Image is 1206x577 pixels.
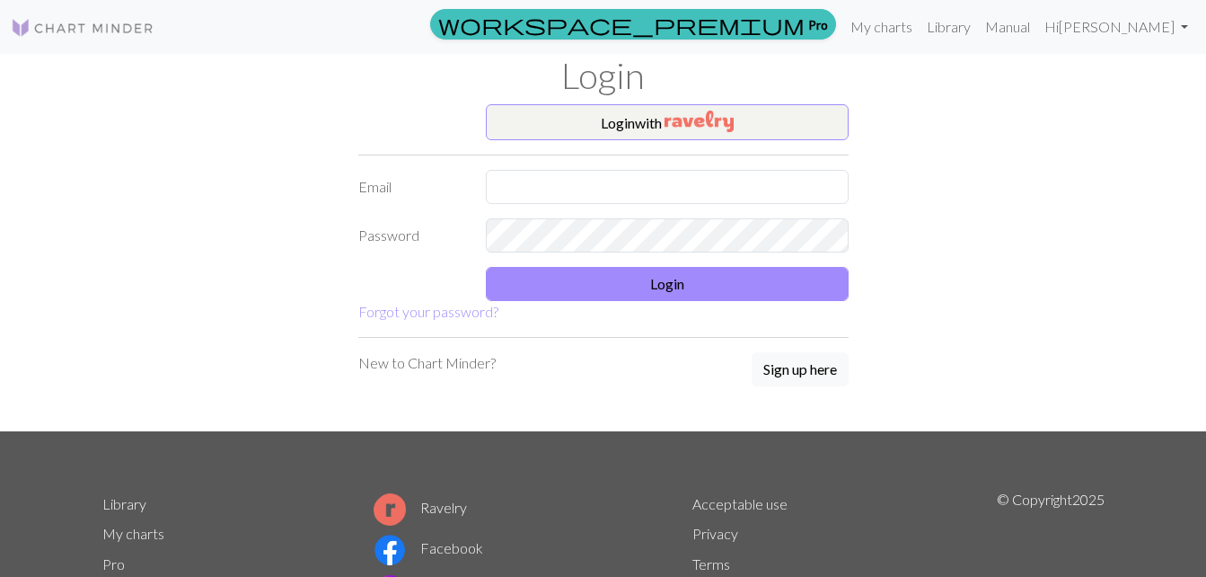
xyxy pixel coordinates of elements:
[102,555,125,573] a: Pro
[665,111,734,132] img: Ravelry
[92,54,1115,97] h1: Login
[348,218,476,253] label: Password
[102,495,146,512] a: Library
[102,525,164,542] a: My charts
[486,104,849,140] button: Loginwith
[1037,9,1195,45] a: Hi[PERSON_NAME]
[920,9,978,45] a: Library
[692,525,738,542] a: Privacy
[358,303,498,320] a: Forgot your password?
[692,555,730,573] a: Terms
[486,267,849,301] button: Login
[430,9,836,40] a: Pro
[692,495,788,512] a: Acceptable use
[374,539,483,556] a: Facebook
[11,17,154,39] img: Logo
[978,9,1037,45] a: Manual
[374,493,406,526] img: Ravelry logo
[374,534,406,566] img: Facebook logo
[752,352,849,386] button: Sign up here
[752,352,849,388] a: Sign up here
[438,12,805,37] span: workspace_premium
[843,9,920,45] a: My charts
[358,352,496,374] p: New to Chart Minder?
[374,499,467,516] a: Ravelry
[348,170,476,204] label: Email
